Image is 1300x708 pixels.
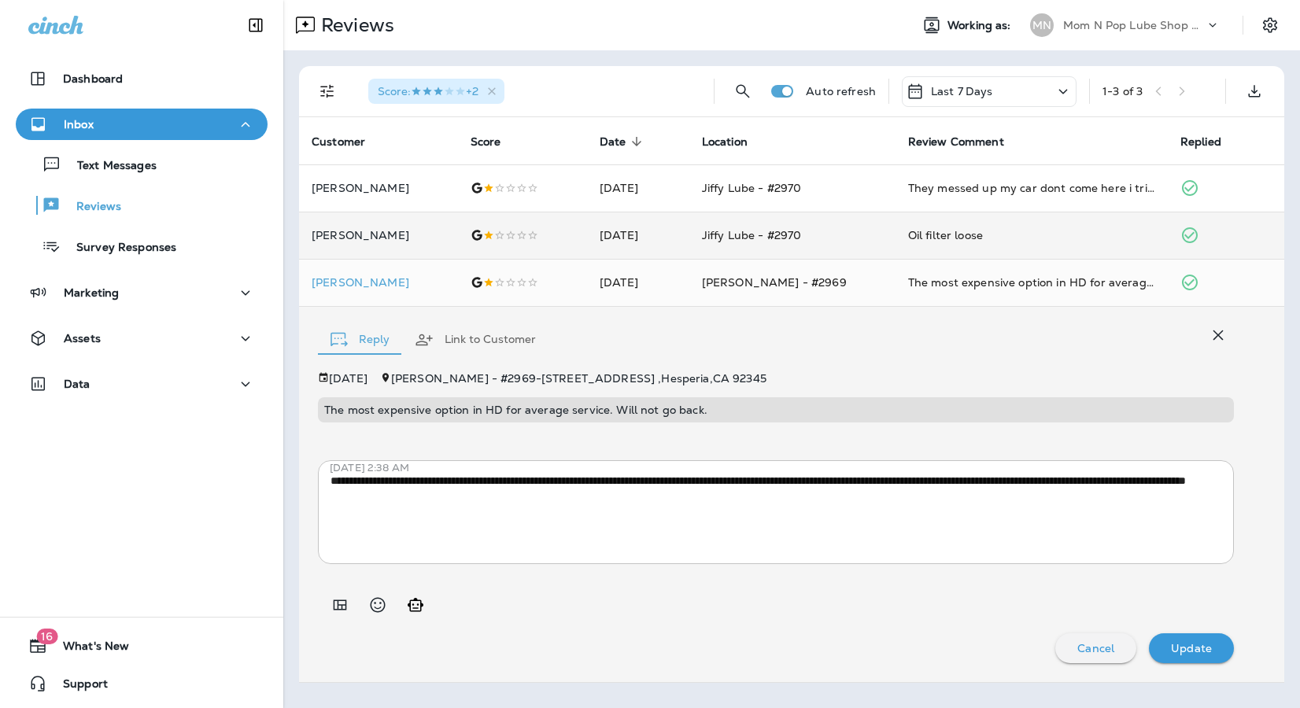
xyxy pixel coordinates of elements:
[702,181,802,195] span: Jiffy Lube - #2970
[1171,642,1212,655] p: Update
[47,677,108,696] span: Support
[324,589,356,621] button: Add in a premade template
[908,135,1025,149] span: Review Comment
[1102,85,1143,98] div: 1 - 3 of 3
[16,189,268,222] button: Reviews
[16,277,268,308] button: Marketing
[471,135,501,149] span: Score
[312,229,445,242] p: [PERSON_NAME]
[16,630,268,662] button: 16What's New
[1055,633,1136,663] button: Cancel
[61,241,176,256] p: Survey Responses
[806,85,876,98] p: Auto refresh
[61,200,121,215] p: Reviews
[587,259,689,306] td: [DATE]
[36,629,57,644] span: 16
[727,76,759,107] button: Search Reviews
[400,589,431,621] button: Generate AI response
[63,72,123,85] p: Dashboard
[908,227,1155,243] div: Oil filter loose
[391,371,766,385] span: [PERSON_NAME] - #2969 - [STREET_ADDRESS] , Hesperia , CA 92345
[362,589,393,621] button: Select an emoji
[1030,13,1054,37] div: MN
[702,135,768,149] span: Location
[61,159,157,174] p: Text Messages
[378,84,478,98] span: Score : +2
[16,368,268,400] button: Data
[908,135,1004,149] span: Review Comment
[312,76,343,107] button: Filters
[64,286,119,299] p: Marketing
[312,182,445,194] p: [PERSON_NAME]
[702,135,748,149] span: Location
[931,85,993,98] p: Last 7 Days
[318,312,402,368] button: Reply
[16,668,268,699] button: Support
[1063,19,1205,31] p: Mom N Pop Lube Shop Group dba Jiffy Lube
[471,135,522,149] span: Score
[64,332,101,345] p: Assets
[312,276,445,289] p: [PERSON_NAME]
[47,640,129,658] span: What's New
[1180,135,1221,149] span: Replied
[587,212,689,259] td: [DATE]
[368,79,504,104] div: Score:3 Stars+2
[1180,135,1242,149] span: Replied
[324,404,1228,416] p: The most expensive option in HD for average service. Will not go back.
[600,135,647,149] span: Date
[329,372,367,385] p: [DATE]
[16,109,268,140] button: Inbox
[16,230,268,263] button: Survey Responses
[312,276,445,289] div: Click to view Customer Drawer
[1239,76,1270,107] button: Export as CSV
[64,378,90,390] p: Data
[234,9,278,41] button: Collapse Sidebar
[587,164,689,212] td: [DATE]
[312,135,365,149] span: Customer
[64,118,94,131] p: Inbox
[947,19,1014,32] span: Working as:
[330,462,1246,474] p: [DATE] 2:38 AM
[1256,11,1284,39] button: Settings
[1077,642,1114,655] p: Cancel
[702,275,847,289] span: [PERSON_NAME] - #2969
[16,63,268,94] button: Dashboard
[1149,633,1234,663] button: Update
[312,135,386,149] span: Customer
[908,275,1155,290] div: The most expensive option in HD for average service. Will not go back.
[402,312,548,368] button: Link to Customer
[600,135,626,149] span: Date
[16,148,268,181] button: Text Messages
[908,180,1155,196] div: They messed up my car dont come here i tried to come back to get it fixed now im out 400$ dollars...
[16,323,268,354] button: Assets
[702,228,802,242] span: Jiffy Lube - #2970
[315,13,394,37] p: Reviews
